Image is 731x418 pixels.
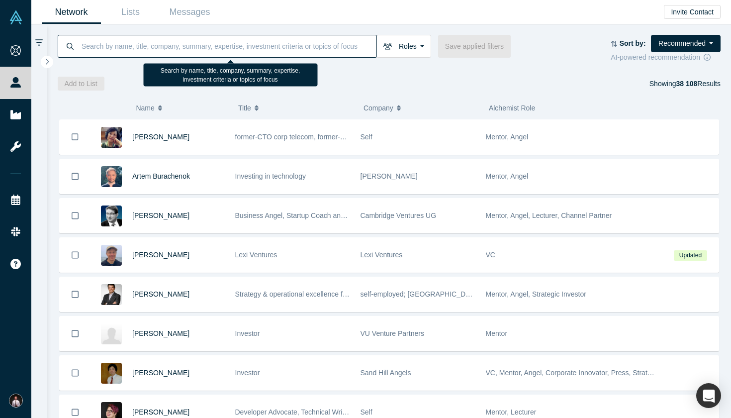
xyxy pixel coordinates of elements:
[486,133,529,141] span: Mentor, Angel
[136,98,228,118] button: Name
[486,251,495,259] span: VC
[60,316,91,351] button: Bookmark
[132,290,189,298] a: [PERSON_NAME]
[132,172,190,180] a: Artem Burachenok
[132,211,189,219] a: [PERSON_NAME]
[60,356,91,390] button: Bookmark
[81,34,376,58] input: Search by name, title, company, summary, expertise, investment criteria or topics of focus
[676,80,721,88] span: Results
[361,369,411,377] span: Sand Hill Angels
[235,211,404,219] span: Business Angel, Startup Coach and best-selling author
[361,133,372,141] span: Self
[361,251,403,259] span: Lexi Ventures
[364,98,478,118] button: Company
[101,0,160,24] a: Lists
[235,133,618,141] span: former-CTO corp telecom, former-CRO startup, board member and advisor, strategic technical busine...
[160,0,219,24] a: Messages
[664,5,721,19] button: Invite Contact
[101,284,122,305] img: Edoardo Siano's Profile Image
[238,98,353,118] button: Title
[60,119,91,154] button: Bookmark
[101,206,122,226] img: Martin Giese's Profile Image
[60,238,91,272] button: Bookmark
[361,329,424,337] span: VU Venture Partners
[620,39,646,47] strong: Sort by:
[651,35,721,52] button: Recommended
[238,98,251,118] span: Title
[361,408,372,416] span: Self
[361,172,418,180] span: [PERSON_NAME]
[611,52,721,63] div: AI-powered recommendation
[235,369,260,377] span: Investor
[132,133,189,141] a: [PERSON_NAME]
[486,290,586,298] span: Mentor, Angel, Strategic Investor
[42,0,101,24] a: Network
[235,329,260,337] span: Investor
[101,323,122,344] img: Joanna Chai's Profile Image
[486,211,612,219] span: Mentor, Angel, Lecturer, Channel Partner
[132,251,189,259] a: [PERSON_NAME]
[376,35,431,58] button: Roles
[132,329,189,337] a: [PERSON_NAME]
[364,98,393,118] span: Company
[60,199,91,233] button: Bookmark
[438,35,511,58] button: Save applied filters
[489,104,535,112] span: Alchemist Role
[9,10,23,24] img: Alchemist Vault Logo
[361,290,480,298] span: self-employed; [GEOGRAPHIC_DATA]
[101,245,122,266] img: Jonah Probell's Profile Image
[676,80,697,88] strong: 38 108
[235,251,277,259] span: Lexi Ventures
[674,250,707,261] span: Updated
[235,290,402,298] span: Strategy & operational excellence for profitable growth
[235,408,383,416] span: Developer Advocate, Technical Writer, Old Hand
[60,159,91,194] button: Bookmark
[132,408,189,416] a: [PERSON_NAME]
[101,127,122,148] img: Marjorie Hsu's Profile Image
[649,77,721,91] div: Showing
[486,329,508,337] span: Mentor
[361,211,437,219] span: Cambridge Ventures UG
[132,369,189,377] a: [PERSON_NAME]
[101,363,122,384] img: Ning Sung's Profile Image
[486,408,537,416] span: Mentor, Lecturer
[58,77,104,91] button: Add to List
[136,98,154,118] span: Name
[101,166,122,187] img: Artem Burachenok's Profile Image
[235,172,306,180] span: Investing in technology
[60,277,91,312] button: Bookmark
[9,394,23,408] img: Denis Vurdov's Account
[486,172,529,180] span: Mentor, Angel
